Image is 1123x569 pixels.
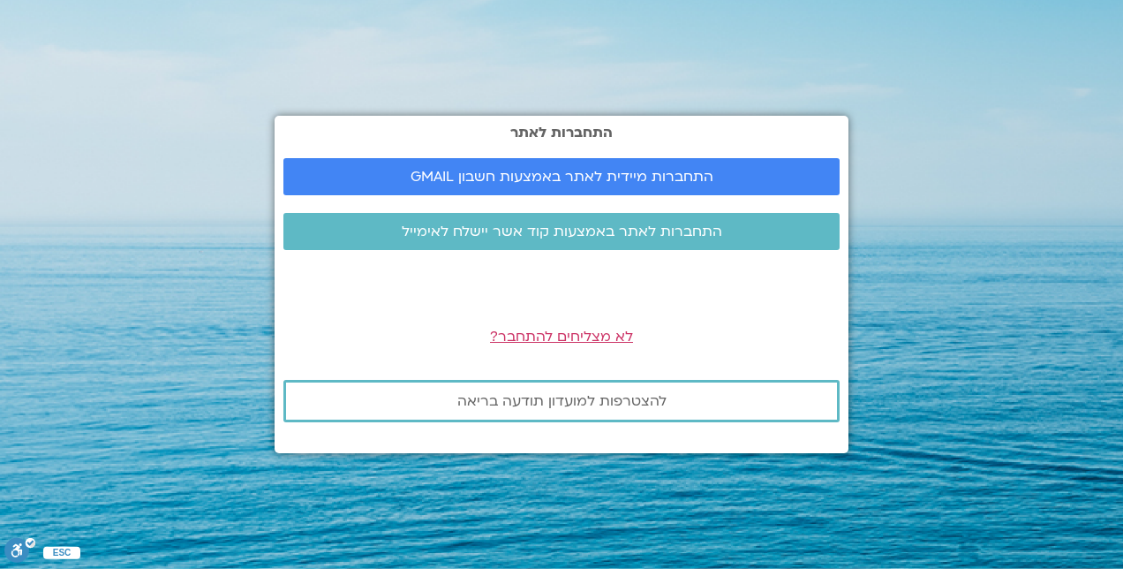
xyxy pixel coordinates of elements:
h2: התחברות לאתר [283,125,840,140]
a: לא מצליחים להתחבר? [490,327,633,346]
span: התחברות לאתר באמצעות קוד אשר יישלח לאימייל [402,224,722,239]
a: להצטרפות למועדון תודעה בריאה [283,380,840,422]
a: התחברות מיידית לאתר באמצעות חשבון GMAIL [283,158,840,195]
span: להצטרפות למועדון תודעה בריאה [457,393,667,409]
span: התחברות מיידית לאתר באמצעות חשבון GMAIL [411,169,713,185]
a: התחברות לאתר באמצעות קוד אשר יישלח לאימייל [283,213,840,250]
